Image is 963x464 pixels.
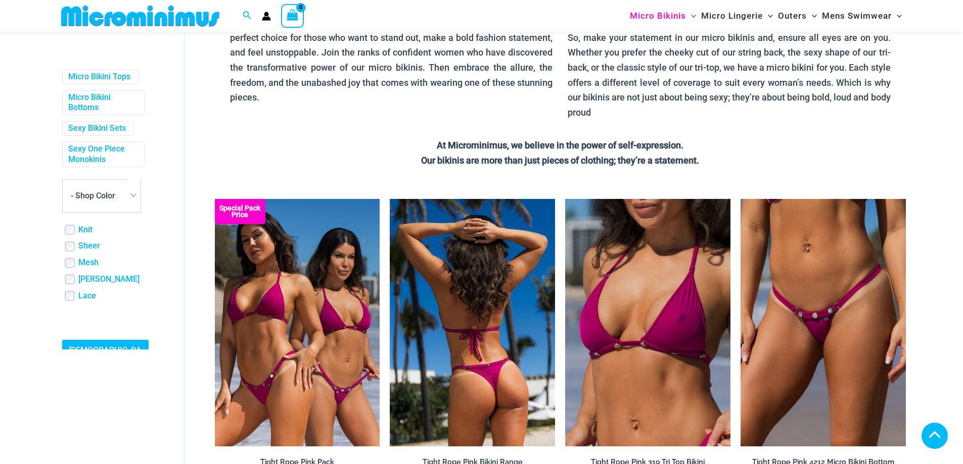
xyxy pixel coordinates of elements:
[57,5,223,27] img: MM SHOP LOGO FLAT
[699,3,775,29] a: Micro LingerieMenu ToggleMenu Toggle
[565,199,730,446] a: Tight Rope Pink 319 Top 01Tight Rope Pink 319 Top 4228 Thong 06Tight Rope Pink 319 Top 4228 Thong 06
[62,179,141,213] span: - Shop Color
[807,3,817,29] span: Menu Toggle
[822,3,892,29] span: Mens Swimwear
[819,3,904,29] a: Mens SwimwearMenu ToggleMenu Toggle
[741,199,906,446] img: Tight Rope Pink 319 4212 Micro 01
[741,199,906,446] a: Tight Rope Pink 319 4212 Micro 01Tight Rope Pink 319 4212 Micro 02Tight Rope Pink 319 4212 Micro 02
[892,3,902,29] span: Menu Toggle
[68,123,126,134] a: Sexy Bikini Sets
[243,10,252,22] a: Search icon link
[763,3,773,29] span: Menu Toggle
[565,199,730,446] img: Tight Rope Pink 319 Top 01
[215,205,265,218] b: Special Pack Price
[78,225,93,235] a: Knit
[627,3,699,29] a: Micro BikinisMenu ToggleMenu Toggle
[78,257,99,268] a: Mesh
[78,274,140,285] a: [PERSON_NAME]
[626,2,906,30] nav: Site Navigation
[686,3,696,29] span: Menu Toggle
[778,3,807,29] span: Outers
[630,3,686,29] span: Micro Bikinis
[68,72,130,82] a: Micro Bikini Tops
[215,199,380,446] img: Collection Pack F
[215,199,380,446] a: Collection Pack F Collection Pack B (3)Collection Pack B (3)
[281,4,304,27] a: View Shopping Cart, empty
[390,199,555,446] a: Tight Rope Pink 319 Top 4228 Thong 05Tight Rope Pink 319 Top 4228 Thong 06Tight Rope Pink 319 Top...
[78,241,100,251] a: Sheer
[421,155,699,166] strong: Our bikinis are more than just pieces of clothing; they’re a statement.
[437,140,683,150] strong: At Microminimus, we believe in the power of self-expression.
[62,340,149,377] a: [DEMOGRAPHIC_DATA] Sizing Guide
[68,144,137,165] a: Sexy One Piece Monokinis
[78,291,96,301] a: Lace
[63,180,141,212] span: - Shop Color
[390,199,555,446] img: Tight Rope Pink 319 Top 4228 Thong 06
[262,12,271,21] a: Account icon link
[68,92,137,114] a: Micro Bikini Bottoms
[71,191,115,200] span: - Shop Color
[701,3,763,29] span: Micro Lingerie
[775,3,819,29] a: OutersMenu ToggleMenu Toggle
